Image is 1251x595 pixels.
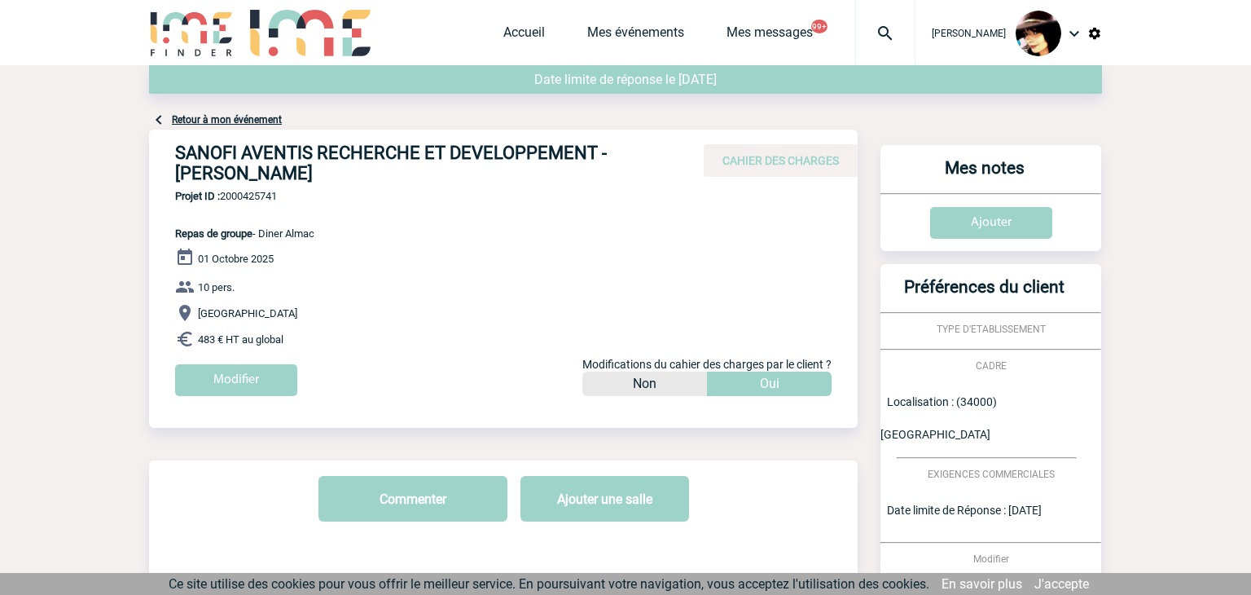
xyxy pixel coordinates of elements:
span: TYPE D'ETABLISSEMENT [937,324,1046,335]
h4: SANOFI AVENTIS RECHERCHE ET DEVELOPPEMENT - [PERSON_NAME] [175,143,664,183]
span: Modifications du cahier des charges par le client ? [582,358,832,371]
span: Date limite de Réponse : [DATE] [887,504,1042,517]
h3: Mes notes [887,158,1082,193]
span: [GEOGRAPHIC_DATA] [198,307,297,320]
button: Ajouter une salle [520,476,689,522]
span: Localisation : (34000) [GEOGRAPHIC_DATA] [880,395,997,441]
span: EXIGENCES COMMERCIALES [928,469,1055,480]
span: Ce site utilise des cookies pour vous offrir le meilleur service. En poursuivant votre navigation... [169,576,929,592]
a: Retour à mon événement [172,114,282,126]
h3: Préférences du client [887,277,1082,312]
span: CADRE [976,360,1007,372]
span: 2000425741 [175,190,314,202]
a: Accueil [503,24,545,47]
span: Modifier [973,553,1009,565]
button: 99+ [811,20,827,33]
input: Modifier [175,364,297,396]
a: Mes messages [726,24,813,47]
button: Commenter [318,476,507,522]
span: 483 € HT au global [198,333,283,346]
span: - Diner Almac [175,227,314,240]
p: Non [633,372,656,396]
img: 101023-0.jpg [1016,11,1061,56]
span: Date limite de réponse le [DATE] [534,72,717,87]
input: Ajouter [930,207,1052,239]
a: En savoir plus [942,576,1022,592]
span: 01 Octobre 2025 [198,253,274,265]
img: IME-Finder [149,10,234,56]
b: Projet ID : [175,190,220,202]
span: [PERSON_NAME] [932,28,1006,39]
p: Oui [760,372,779,396]
a: J'accepte [1034,576,1089,592]
span: Repas de groupe [175,227,252,240]
span: CAHIER DES CHARGES [722,154,839,167]
a: Mes événements [587,24,684,47]
span: 10 pers. [198,281,235,293]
